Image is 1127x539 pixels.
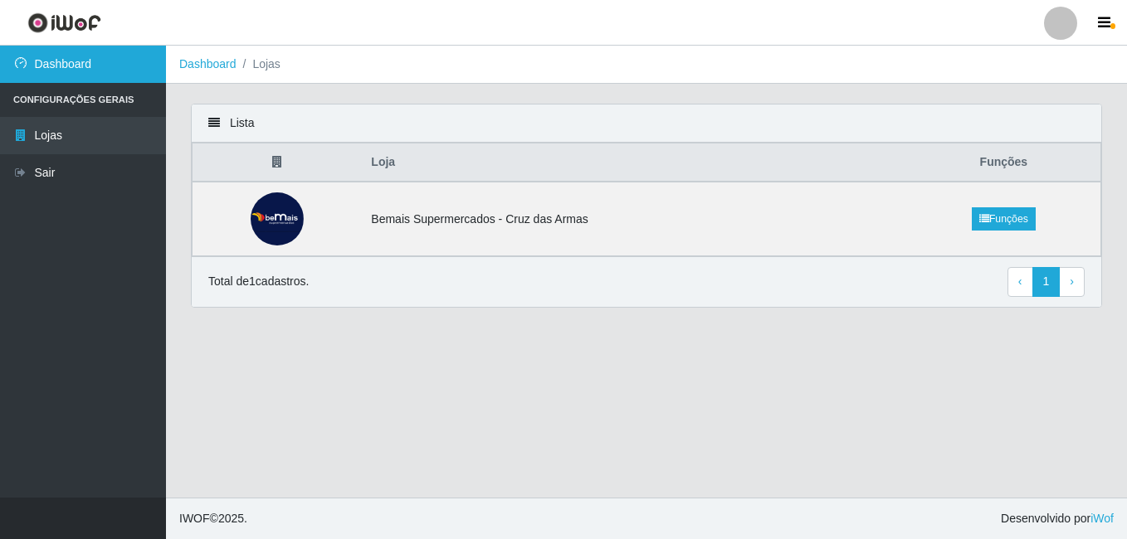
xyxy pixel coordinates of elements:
[361,182,906,256] td: Bemais Supermercados - Cruz das Armas
[1018,274,1022,288] span: ‹
[361,143,906,182] th: Loja
[1007,267,1033,297] a: Previous
[179,57,237,70] a: Dashboard
[1007,267,1085,297] nav: pagination
[972,207,1036,231] a: Funções
[250,192,303,245] img: Bemais Supermercados - Cruz das Armas
[179,512,210,525] span: IWOF
[1090,512,1114,525] a: iWof
[1032,267,1061,297] a: 1
[27,12,101,33] img: CoreUI Logo
[192,104,1101,143] div: Lista
[179,510,247,527] span: © 2025 .
[166,46,1127,84] nav: breadcrumb
[1001,510,1114,527] span: Desenvolvido por
[208,273,309,290] p: Total de 1 cadastros.
[237,56,281,73] li: Lojas
[1059,267,1085,297] a: Next
[907,143,1101,182] th: Funções
[1070,274,1074,288] span: ›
